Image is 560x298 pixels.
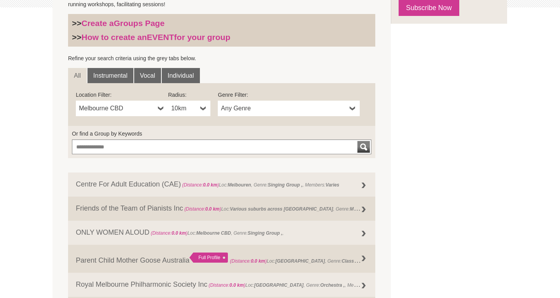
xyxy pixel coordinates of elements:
a: All [68,68,87,84]
span: Any Genre [221,104,346,113]
a: ONLY WOMEN ALOUD (Distance:0.0 km)Loc:Melbourne CBD, Genre:Singing Group ,, [68,221,375,245]
a: Instrumental [87,68,133,84]
h3: >> [72,32,371,42]
a: Any Genre [218,101,360,116]
a: Vocal [134,68,161,84]
a: Friends of the Team of Pianists Inc (Distance:0.0 km)Loc:Various suburbs across [GEOGRAPHIC_DATA]... [68,197,375,221]
strong: Melbouren [227,182,251,188]
strong: 0.0 km [203,182,217,188]
span: Loc: , Genre: , [149,230,283,236]
strong: Various suburbs across [GEOGRAPHIC_DATA] [230,206,333,212]
strong: 0.0 km [205,206,220,212]
label: Genre Filter: [218,91,360,99]
strong: Groups Page [114,19,164,28]
div: Full Profile [189,253,228,263]
span: Loc: , Genre: , Members: [181,182,339,188]
p: Refine your search criteria using the grey tabs below. [68,54,375,62]
span: Loc: , Genre: , Members: [207,281,375,288]
strong: Singing Group , [248,230,282,236]
strong: 0.0 km [229,282,244,288]
span: (Distance: ) [230,258,267,264]
strong: EVENT [147,33,174,42]
strong: Music Session (regular) , [350,204,405,212]
a: Individual [162,68,200,84]
span: Loc: , Genre: , [183,204,406,212]
span: Loc: , Genre: , [230,256,381,264]
strong: [GEOGRAPHIC_DATA] [254,282,304,288]
a: Centre For Adult Education (CAE) (Distance:0.0 km)Loc:Melbouren, Genre:Singing Group ,, Members:V... [68,173,375,197]
strong: [GEOGRAPHIC_DATA] [275,258,325,264]
a: Parent Child Mother Goose Australia Full Profile (Distance:0.0 km)Loc:[GEOGRAPHIC_DATA], Genre:Cl... [68,245,375,273]
span: (Distance: ) [182,182,219,188]
label: Or find a Group by Keywords [72,130,371,138]
strong: 160 [368,282,376,288]
label: Radius: [168,91,210,99]
span: (Distance: ) [151,230,188,236]
strong: Class Workshop , [341,256,380,264]
a: 10km [168,101,210,116]
strong: Melbourne CBD [196,230,231,236]
a: Melbourne CBD [76,101,168,116]
strong: Varies [325,182,339,188]
span: Melbourne CBD [79,104,155,113]
strong: Orchestra , [320,282,345,288]
strong: 0.0 km [171,230,186,236]
span: (Distance: ) [208,282,245,288]
strong: Singing Group , [268,182,303,188]
a: How to create anEVENTfor your group [82,33,231,42]
span: (Distance: ) [184,206,221,212]
span: 10km [171,104,197,113]
label: Location Filter: [76,91,168,99]
h3: >> [72,18,371,28]
strong: 0.0 km [251,258,265,264]
a: Royal Melbourne Philharmonic Society Inc (Distance:0.0 km)Loc:[GEOGRAPHIC_DATA], Genre:Orchestra ... [68,273,375,297]
a: Create aGroups Page [82,19,165,28]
